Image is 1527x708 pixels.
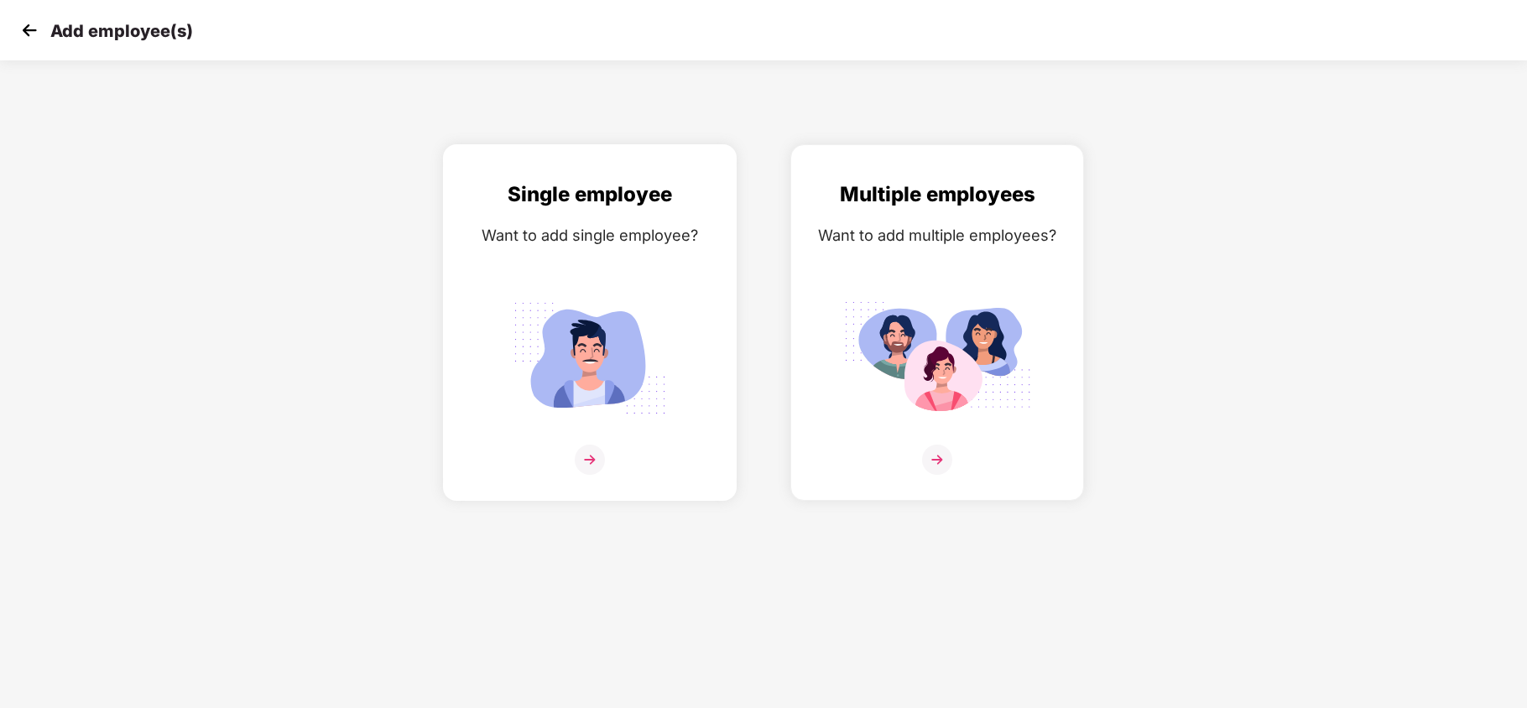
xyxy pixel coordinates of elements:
[496,293,684,424] img: svg+xml;base64,PHN2ZyB4bWxucz0iaHR0cDovL3d3dy53My5vcmcvMjAwMC9zdmciIGlkPSJTaW5nbGVfZW1wbG95ZWUiIH...
[808,179,1066,211] div: Multiple employees
[461,223,719,247] div: Want to add single employee?
[843,293,1031,424] img: svg+xml;base64,PHN2ZyB4bWxucz0iaHR0cDovL3d3dy53My5vcmcvMjAwMC9zdmciIGlkPSJNdWx0aXBsZV9lbXBsb3llZS...
[461,179,719,211] div: Single employee
[808,223,1066,247] div: Want to add multiple employees?
[17,18,42,43] img: svg+xml;base64,PHN2ZyB4bWxucz0iaHR0cDovL3d3dy53My5vcmcvMjAwMC9zdmciIHdpZHRoPSIzMCIgaGVpZ2h0PSIzMC...
[50,21,193,41] p: Add employee(s)
[575,445,605,475] img: svg+xml;base64,PHN2ZyB4bWxucz0iaHR0cDovL3d3dy53My5vcmcvMjAwMC9zdmciIHdpZHRoPSIzNiIgaGVpZ2h0PSIzNi...
[922,445,952,475] img: svg+xml;base64,PHN2ZyB4bWxucz0iaHR0cDovL3d3dy53My5vcmcvMjAwMC9zdmciIHdpZHRoPSIzNiIgaGVpZ2h0PSIzNi...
